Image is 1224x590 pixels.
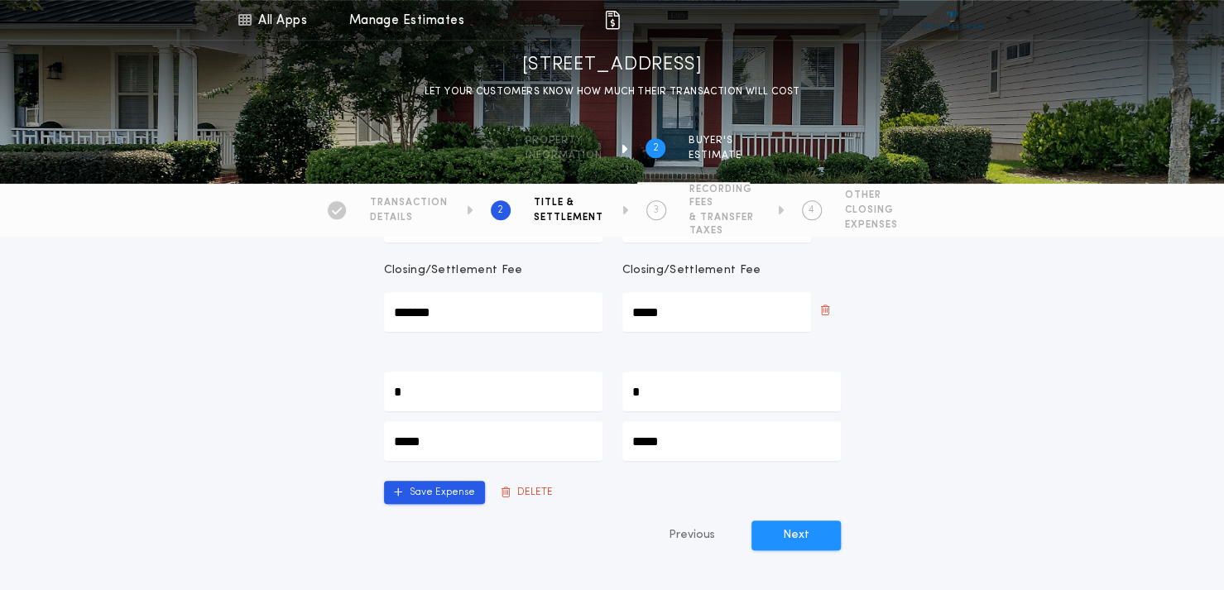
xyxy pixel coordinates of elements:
[522,52,703,79] h1: [STREET_ADDRESS]
[689,149,742,162] span: ESTIMATE
[602,10,622,30] img: img
[622,292,811,332] input: Closing/Settlement Fee
[492,481,563,504] button: DELETE
[809,204,814,217] h2: 4
[370,196,448,209] span: TRANSACTION
[424,84,799,100] p: LET YOUR CUSTOMERS KNOW HOW MUCH THEIR TRANSACTION WILL COST
[689,134,742,147] span: BUYER'S
[526,134,602,147] span: Property
[689,183,759,209] span: RECORDING FEES
[370,211,448,224] span: DETAILS
[526,149,602,162] span: information
[622,262,761,279] p: Closing/Settlement Fee
[534,196,603,209] span: TITLE &
[845,189,898,202] span: OTHER
[636,520,748,550] button: Previous
[384,481,485,504] button: Save Expense
[384,262,523,279] p: Closing/Settlement Fee
[689,211,759,237] span: & TRANSFER TAXES
[384,292,602,332] input: Closing/Settlement Fee
[534,211,603,224] span: SETTLEMENT
[653,142,659,155] h2: 2
[921,12,983,28] img: vs-icon
[845,218,898,232] span: EXPENSES
[653,204,659,217] h2: 3
[751,520,841,550] button: Next
[497,204,503,217] h2: 2
[845,204,898,217] span: CLOSING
